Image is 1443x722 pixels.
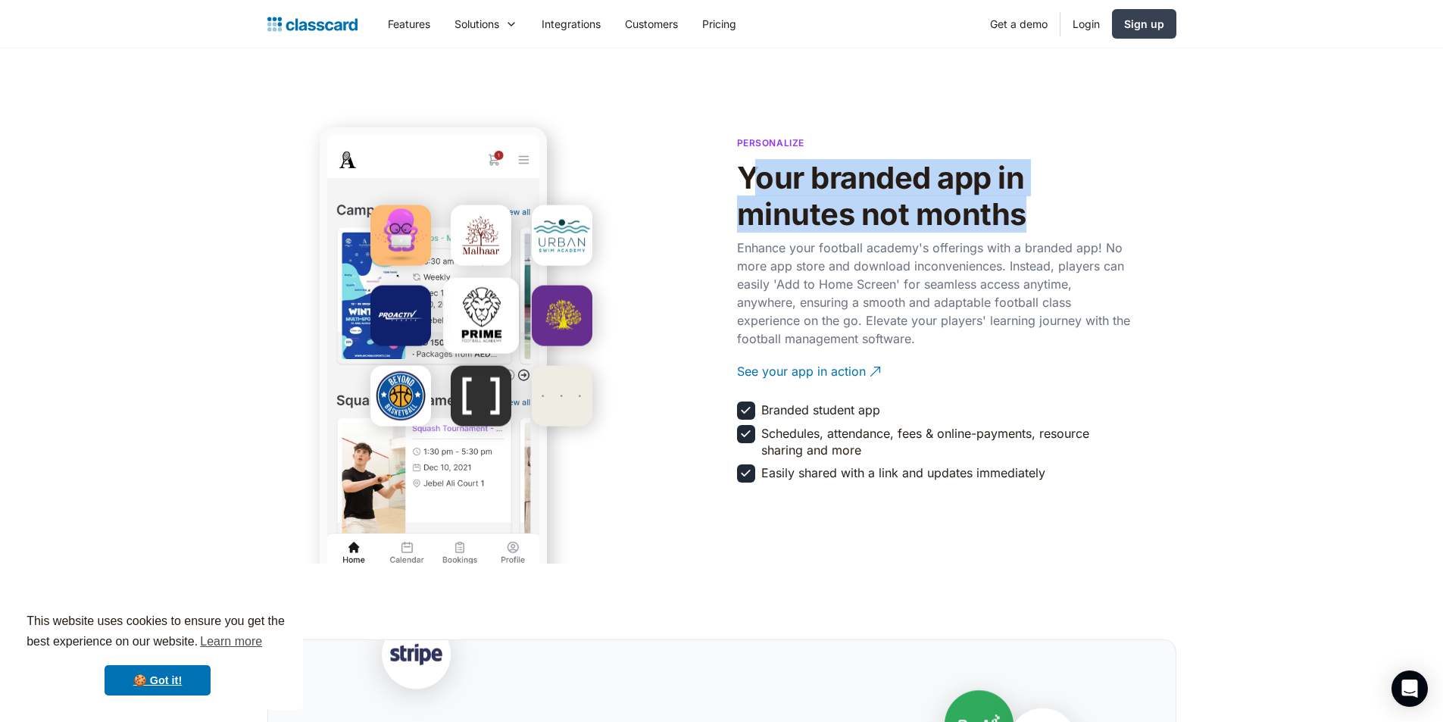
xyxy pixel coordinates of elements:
a: Customers [613,7,690,41]
div: Easily shared with a link and updates immediately [761,464,1045,481]
a: See your app in action [737,351,1131,392]
a: Sign up [1112,9,1176,39]
a: Get a demo [978,7,1060,41]
a: home [267,14,358,35]
span: This website uses cookies to ensure you get the best experience on our website. [27,612,289,653]
a: Pricing [690,7,748,41]
a: dismiss cookie message [105,665,211,695]
div: Solutions [442,7,529,41]
a: learn more about cookies [198,630,264,653]
p: Enhance your football academy's offerings with a branded app! No more app store and download inco... [737,239,1131,348]
p: Personalize [737,136,805,150]
div: Solutions [454,16,499,32]
div: cookieconsent [12,598,303,710]
div: See your app in action [737,351,866,380]
a: Login [1060,7,1112,41]
img: Student App Mock [320,127,547,584]
div: Schedules, attendance, fees & online-payments, resource sharing and more [761,425,1128,459]
div: Open Intercom Messenger [1391,670,1428,707]
a: Integrations [529,7,613,41]
div: Branded student app [761,402,880,418]
div: Sign up [1124,16,1164,32]
a: Features [376,7,442,41]
h2: Your branded app in minutes not months [737,160,1131,233]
